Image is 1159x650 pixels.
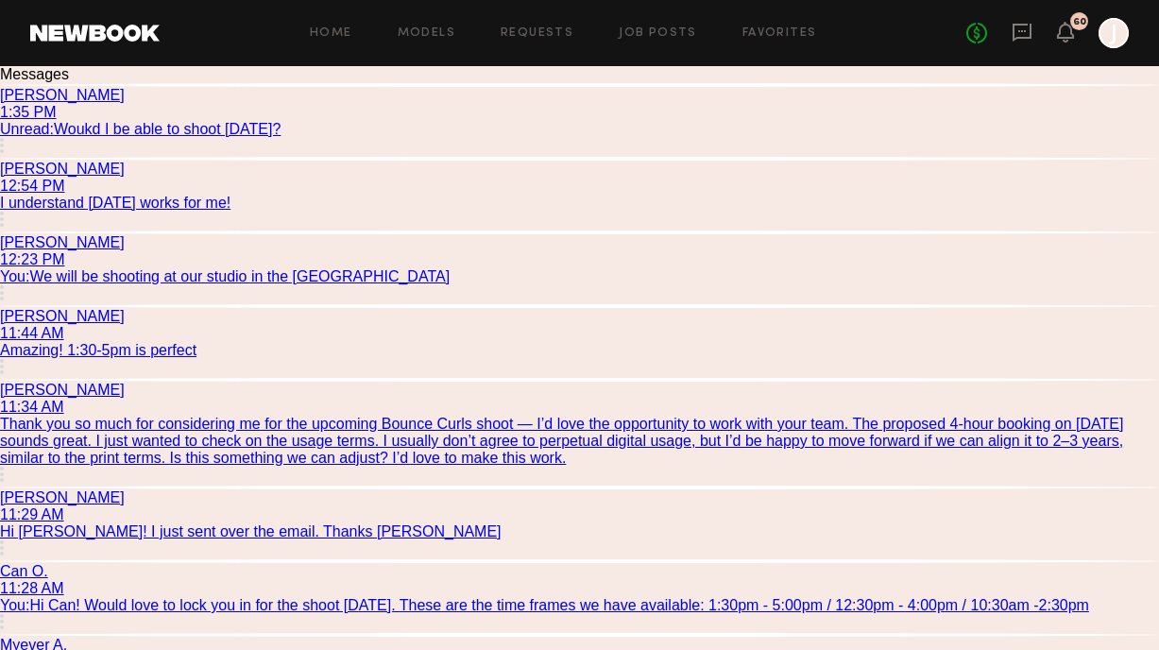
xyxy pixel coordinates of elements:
[1099,18,1129,48] a: J
[742,27,817,40] a: Favorites
[398,27,455,40] a: Models
[1073,17,1086,27] div: 60
[619,27,697,40] a: Job Posts
[310,27,352,40] a: Home
[501,27,573,40] a: Requests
